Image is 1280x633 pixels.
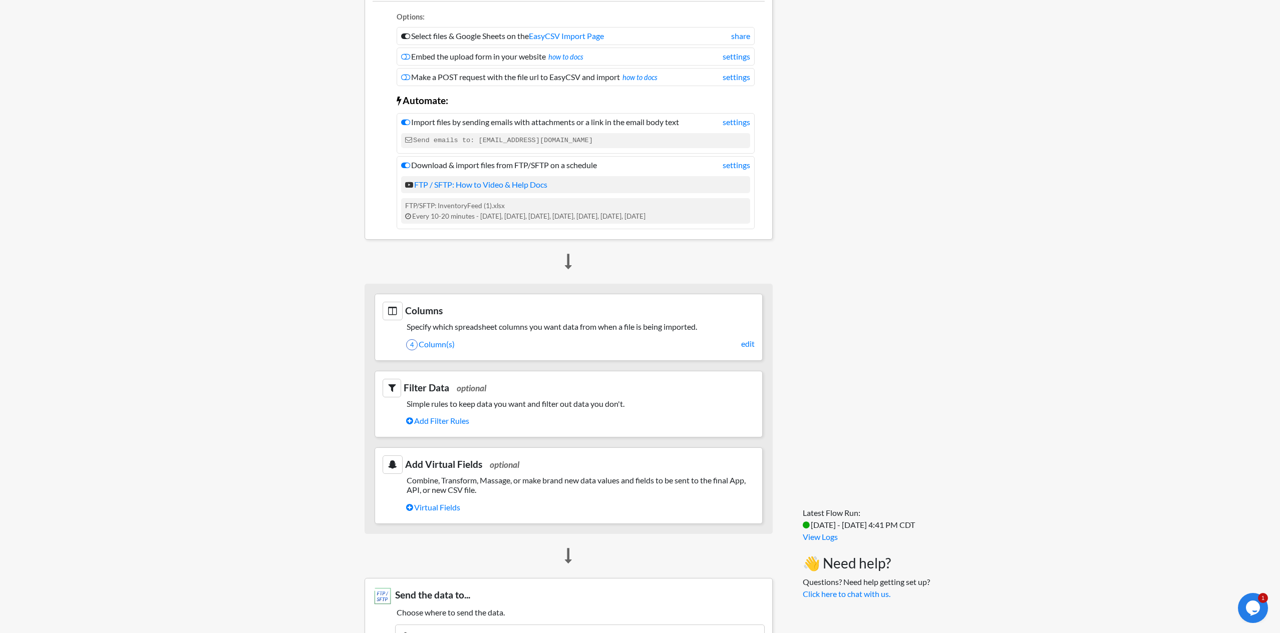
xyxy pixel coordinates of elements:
h3: Add Virtual Fields [383,455,755,474]
a: FTP / SFTP: How to Video & Help Docs [405,180,547,189]
code: Send emails to: [EMAIL_ADDRESS][DOMAIN_NAME] [401,133,750,148]
span: 4 [406,339,418,350]
a: Virtual Fields [406,499,755,516]
a: settings [723,116,750,128]
iframe: chat widget [1238,593,1270,623]
p: Questions? Need help getting set up? [803,576,930,600]
li: Options: [397,12,755,25]
a: 4Column(s) [406,336,755,353]
a: how to docs [548,53,583,61]
li: Make a POST request with the file url to EasyCSV and import [397,68,755,86]
h5: Specify which spreadsheet columns you want data from when a file is being imported. [383,322,755,331]
h5: Choose where to send the data. [373,607,765,617]
li: Embed the upload form in your website [397,48,755,66]
a: settings [723,71,750,83]
a: Click here to chat with us. [803,589,890,598]
a: EasyCSV Import Page [529,31,604,41]
span: optional [490,459,519,470]
a: View Logs [803,532,838,541]
li: Import files by sending emails with attachments or a link in the email body text [397,113,755,154]
h3: Filter Data [383,379,755,397]
h5: Simple rules to keep data you want and filter out data you don't. [383,399,755,408]
a: how to docs [622,73,658,82]
h3: 👋 Need help? [803,555,930,572]
li: Select files & Google Sheets on the [397,27,755,45]
li: Download & import files from FTP/SFTP on a schedule [397,156,755,229]
a: Add Filter Rules [406,412,755,429]
h3: Columns [383,302,755,320]
a: edit [741,338,755,350]
div: FTP/SFTP: InventoryFeed (1).xlsx Every 10-20 minutes - [DATE], [DATE], [DATE], [DATE], [DATE], [D... [401,198,750,224]
span: optional [457,383,486,393]
h3: Send the data to... [373,586,765,606]
a: settings [723,51,750,63]
a: share [731,30,750,42]
li: Automate: [397,89,755,111]
img: FTP or SFTP [373,586,393,606]
span: Latest Flow Run: [DATE] - [DATE] 4:41 PM CDT [803,508,915,529]
a: settings [723,159,750,171]
h5: Combine, Transform, Massage, or make brand new data values and fields to be sent to the final App... [383,475,755,494]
